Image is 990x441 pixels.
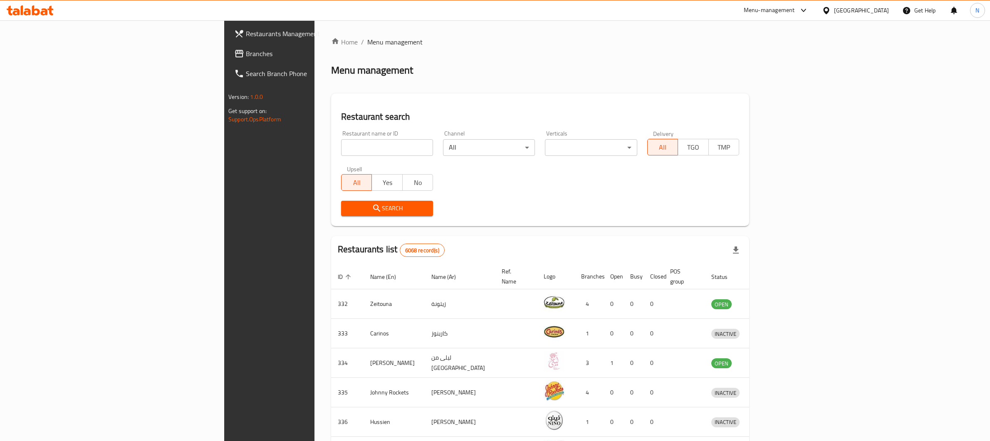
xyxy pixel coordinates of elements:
td: 0 [604,407,624,437]
td: 0 [643,407,663,437]
th: Busy [624,264,643,289]
span: N [975,6,979,15]
td: زيتونة [425,289,495,319]
td: 0 [604,319,624,348]
a: Branches [228,44,389,64]
span: ID [338,272,354,282]
span: Status [711,272,738,282]
span: Branches [246,49,383,59]
button: No [402,174,433,191]
span: TGO [681,141,705,153]
td: Zeitouna [364,289,425,319]
span: Search [348,203,426,214]
span: Search Branch Phone [246,69,383,79]
span: INACTIVE [711,329,740,339]
button: All [647,139,678,155]
span: Name (En) [370,272,407,282]
h2: Restaurants list [338,243,445,257]
nav: breadcrumb [331,37,749,47]
td: كارينوز [425,319,495,348]
div: INACTIVE [711,329,740,339]
span: Name (Ar) [431,272,467,282]
th: Branches [574,264,604,289]
td: 0 [643,319,663,348]
td: 0 [624,407,643,437]
span: TMP [712,141,736,153]
button: TMP [708,139,739,155]
td: 0 [624,378,643,407]
button: Yes [371,174,402,191]
label: Delivery [653,131,674,136]
td: ليلى من [GEOGRAPHIC_DATA] [425,348,495,378]
td: 0 [643,289,663,319]
span: POS group [670,266,695,286]
td: Hussien [364,407,425,437]
span: All [651,141,675,153]
button: TGO [678,139,708,155]
span: Get support on: [228,106,267,116]
button: All [341,174,372,191]
div: INACTIVE [711,417,740,427]
div: INACTIVE [711,388,740,398]
div: Export file [726,240,746,260]
td: 4 [574,289,604,319]
td: 0 [624,348,643,378]
td: 4 [574,378,604,407]
div: Total records count [400,244,445,257]
span: OPEN [711,359,732,368]
label: Upsell [347,166,362,172]
td: Johnny Rockets [364,378,425,407]
span: INACTIVE [711,417,740,427]
th: Closed [643,264,663,289]
span: 6068 record(s) [400,246,444,254]
img: Leila Min Lebnan [544,351,564,372]
div: Menu-management [744,5,795,15]
td: 0 [604,289,624,319]
span: No [406,177,430,189]
h2: Restaurant search [341,111,739,123]
a: Support.OpsPlatform [228,114,281,125]
td: 1 [574,407,604,437]
span: OPEN [711,300,732,309]
th: Logo [537,264,574,289]
span: INACTIVE [711,388,740,398]
td: 0 [624,289,643,319]
span: Yes [375,177,399,189]
td: 1 [574,319,604,348]
td: [PERSON_NAME] [364,348,425,378]
img: Zeitouna [544,292,564,313]
td: Carinos [364,319,425,348]
th: Open [604,264,624,289]
span: Ref. Name [502,266,527,286]
span: Restaurants Management [246,29,383,39]
img: Hussien [544,410,564,431]
td: 0 [604,378,624,407]
span: Menu management [367,37,423,47]
td: [PERSON_NAME] [425,378,495,407]
input: Search for restaurant name or ID.. [341,139,433,156]
img: Carinos [544,321,564,342]
div: [GEOGRAPHIC_DATA] [834,6,889,15]
div: All [443,139,535,156]
button: Search [341,201,433,216]
td: 1 [604,348,624,378]
span: All [345,177,369,189]
td: 0 [643,348,663,378]
span: 1.0.0 [250,91,263,102]
td: 0 [624,319,643,348]
img: Johnny Rockets [544,380,564,401]
a: Restaurants Management [228,24,389,44]
td: 3 [574,348,604,378]
div: ​ [545,139,637,156]
a: Search Branch Phone [228,64,389,84]
td: [PERSON_NAME] [425,407,495,437]
td: 0 [643,378,663,407]
span: Version: [228,91,249,102]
